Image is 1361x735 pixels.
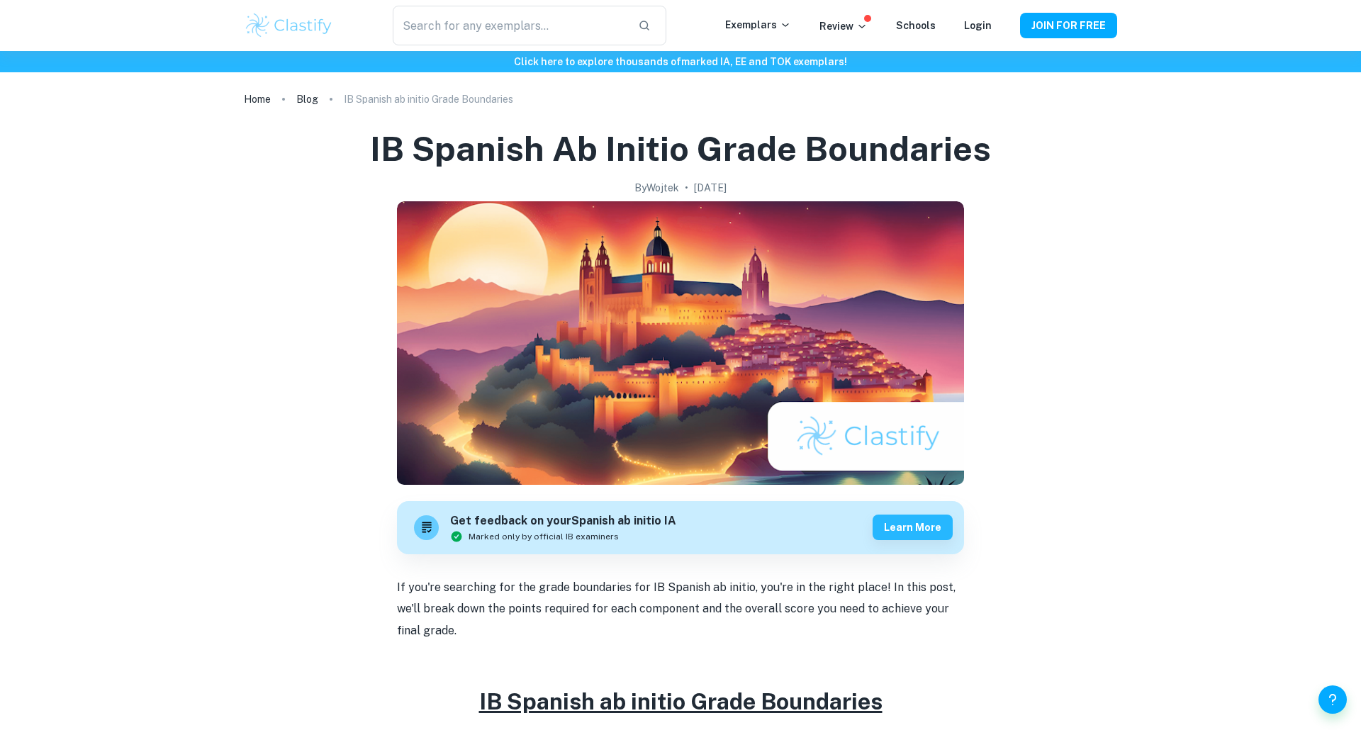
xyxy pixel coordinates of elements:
[370,126,991,172] h1: IB Spanish ab initio Grade Boundaries
[1318,685,1347,714] button: Help and Feedback
[393,6,627,45] input: Search for any exemplars...
[397,577,964,641] p: If you're searching for the grade boundaries for IB Spanish ab initio, you're in the right place!...
[634,180,679,196] h2: By Wojtek
[244,11,334,40] img: Clastify logo
[685,180,688,196] p: •
[469,530,619,543] span: Marked only by official IB examiners
[397,501,964,554] a: Get feedback on yourSpanish ab initio IAMarked only by official IB examinersLearn more
[244,89,271,109] a: Home
[397,201,964,485] img: IB Spanish ab initio Grade Boundaries cover image
[344,91,513,107] p: IB Spanish ab initio Grade Boundaries
[725,17,791,33] p: Exemplars
[819,18,868,34] p: Review
[479,688,883,714] u: IB Spanish ab initio Grade Boundaries
[964,20,992,31] a: Login
[3,54,1358,69] h6: Click here to explore thousands of marked IA, EE and TOK exemplars !
[694,180,727,196] h2: [DATE]
[896,20,936,31] a: Schools
[450,512,676,530] h6: Get feedback on your Spanish ab initio IA
[296,89,318,109] a: Blog
[873,515,953,540] button: Learn more
[1020,13,1117,38] button: JOIN FOR FREE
